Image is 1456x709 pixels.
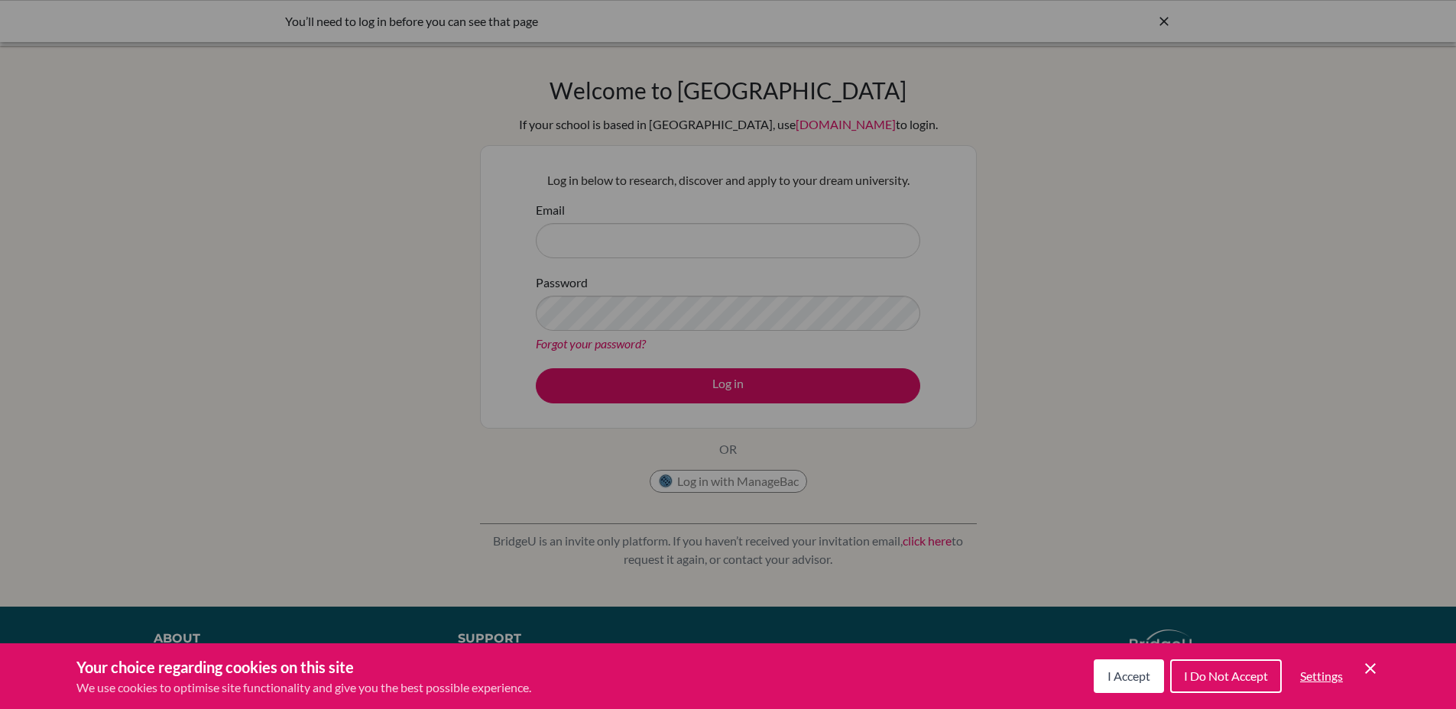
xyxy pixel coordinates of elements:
[1184,669,1268,683] span: I Do Not Accept
[76,678,531,697] p: We use cookies to optimise site functionality and give you the best possible experience.
[1361,659,1380,678] button: Save and close
[76,656,531,678] h3: Your choice regarding cookies on this site
[1094,659,1164,693] button: I Accept
[1170,659,1282,693] button: I Do Not Accept
[1300,669,1343,683] span: Settings
[1288,661,1355,691] button: Settings
[1107,669,1150,683] span: I Accept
